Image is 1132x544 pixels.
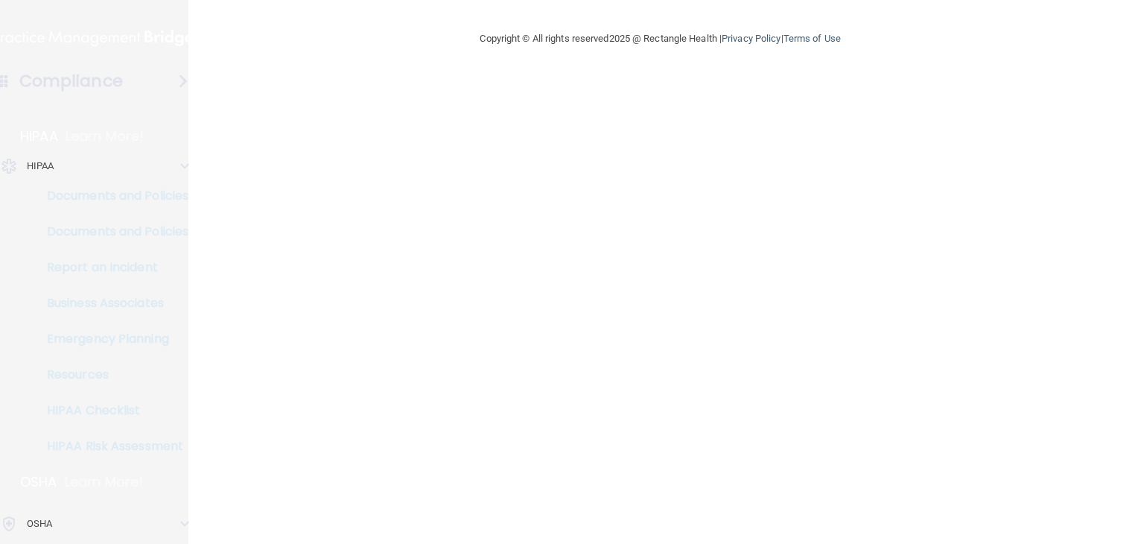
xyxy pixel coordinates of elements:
p: Documents and Policies [10,189,213,203]
a: Privacy Policy [722,33,780,44]
p: Emergency Planning [10,332,213,347]
p: Learn More! [66,127,144,145]
p: Resources [10,367,213,382]
p: HIPAA Risk Assessment [10,439,213,454]
p: HIPAA Checklist [10,403,213,418]
p: Documents and Policies [10,224,213,239]
p: HIPAA [27,157,54,175]
h4: Compliance [19,71,123,92]
p: Business Associates [10,296,213,311]
p: OSHA [20,473,57,491]
div: Copyright © All rights reserved 2025 @ Rectangle Health | | [389,15,932,63]
p: OSHA [27,515,52,533]
p: HIPAA [20,127,58,145]
a: Terms of Use [783,33,841,44]
p: Report an Incident [10,260,213,275]
p: Learn More! [65,473,144,491]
